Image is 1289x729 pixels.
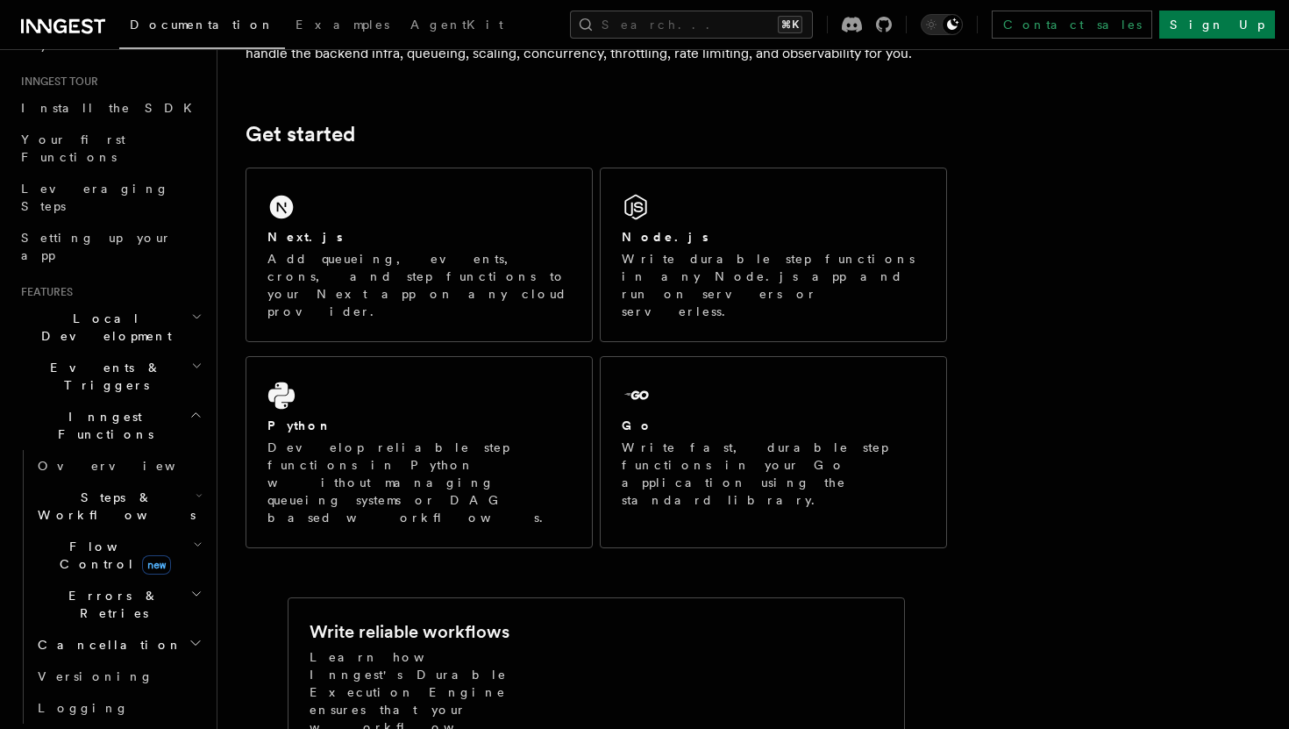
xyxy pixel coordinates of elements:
[14,285,73,299] span: Features
[410,18,503,32] span: AgentKit
[14,173,206,222] a: Leveraging Steps
[246,356,593,548] a: PythonDevelop reliable step functions in Python without managing queueing systems or DAG based wo...
[21,182,169,213] span: Leveraging Steps
[21,132,125,164] span: Your first Functions
[14,310,191,345] span: Local Development
[246,122,355,147] a: Get started
[14,408,189,443] span: Inngest Functions
[31,538,193,573] span: Flow Control
[267,250,571,320] p: Add queueing, events, crons, and step functions to your Next app on any cloud provider.
[285,5,400,47] a: Examples
[400,5,514,47] a: AgentKit
[622,228,709,246] h2: Node.js
[119,5,285,49] a: Documentation
[246,168,593,342] a: Next.jsAdd queueing, events, crons, and step functions to your Next app on any cloud provider.
[622,417,653,434] h2: Go
[778,16,802,33] kbd: ⌘K
[31,489,196,524] span: Steps & Workflows
[622,250,925,320] p: Write durable step functions in any Node.js app and run on servers or serverless.
[31,580,206,629] button: Errors & Retries
[310,619,509,644] h2: Write reliable workflows
[14,352,206,401] button: Events & Triggers
[14,92,206,124] a: Install the SDK
[992,11,1152,39] a: Contact sales
[622,439,925,509] p: Write fast, durable step functions in your Go application using the standard library.
[31,692,206,724] a: Logging
[31,482,206,531] button: Steps & Workflows
[1159,11,1275,39] a: Sign Up
[21,231,172,262] span: Setting up your app
[14,303,206,352] button: Local Development
[267,228,343,246] h2: Next.js
[142,555,171,575] span: new
[130,18,274,32] span: Documentation
[267,439,571,526] p: Develop reliable step functions in Python without managing queueing systems or DAG based workflows.
[296,18,389,32] span: Examples
[14,401,206,450] button: Inngest Functions
[14,75,98,89] span: Inngest tour
[31,587,190,622] span: Errors & Retries
[31,450,206,482] a: Overview
[14,124,206,173] a: Your first Functions
[14,450,206,724] div: Inngest Functions
[38,701,129,715] span: Logging
[31,629,206,661] button: Cancellation
[600,168,947,342] a: Node.jsWrite durable step functions in any Node.js app and run on servers or serverless.
[14,359,191,394] span: Events & Triggers
[921,14,963,35] button: Toggle dark mode
[31,531,206,580] button: Flow Controlnew
[38,669,153,683] span: Versioning
[570,11,813,39] button: Search...⌘K
[267,417,332,434] h2: Python
[600,356,947,548] a: GoWrite fast, durable step functions in your Go application using the standard library.
[31,636,182,654] span: Cancellation
[31,661,206,692] a: Versioning
[14,222,206,271] a: Setting up your app
[38,459,218,473] span: Overview
[21,101,203,115] span: Install the SDK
